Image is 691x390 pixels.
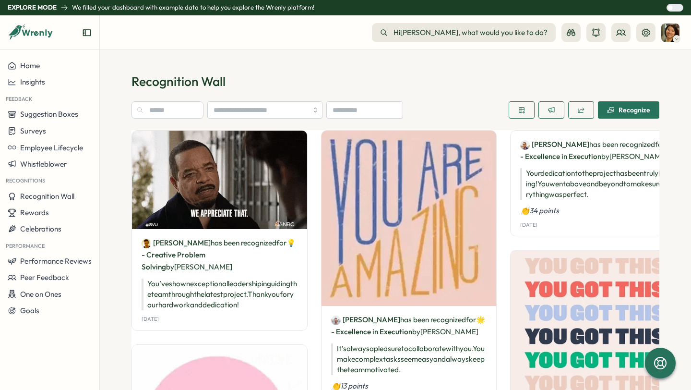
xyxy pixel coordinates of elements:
[8,3,57,12] p: Explore Mode
[20,126,46,135] span: Surveys
[331,316,341,325] img: Ethan Lewis
[20,77,45,86] span: Insights
[598,101,659,119] button: Recognize
[20,192,74,201] span: Recognition Wall
[20,110,78,119] span: Suggestion Boxes
[20,61,40,70] span: Home
[520,138,676,162] p: has been recognized by [PERSON_NAME]
[520,206,676,216] p: 👏34 points
[132,131,307,229] img: Recognition Image
[142,279,298,310] p: You’ve shown exceptional leadership in guiding the team through the latest project. Thank you for...
[20,256,92,266] span: Performance Reviews
[372,23,556,42] button: Hi[PERSON_NAME], what would you like to do?
[20,306,39,315] span: Goals
[142,238,296,271] span: 💡 - Creative Problem Solving
[331,343,487,375] p: It's always a pleasure to collaborate with you. You make complex tasks seem easy and always keep ...
[142,239,151,248] img: Emily Davis
[520,222,537,228] p: [DATE]
[142,238,211,248] a: Emily Davis[PERSON_NAME]
[20,224,61,233] span: Celebrations
[661,24,679,42] img: Sarah Johnson
[655,140,665,149] span: for
[142,237,298,273] p: has been recognized by [PERSON_NAME]
[466,315,476,324] span: for
[72,3,314,12] p: We filled your dashboard with example data to help you explore the Wrenly platform!
[131,73,659,90] p: Recognition Wall
[520,168,676,200] p: Your dedication to the project has been truly inspiring! You went above and beyond to make sure e...
[82,28,92,37] button: Expand sidebar
[520,139,589,150] a: James Johnson[PERSON_NAME]
[607,106,650,114] div: Recognize
[276,238,286,247] span: for
[393,27,548,38] span: Hi [PERSON_NAME] , what would you like to do?
[520,140,530,150] img: James Johnson
[331,314,487,338] p: has been recognized by [PERSON_NAME]
[142,316,159,322] p: [DATE]
[322,131,497,306] img: Recognition Image
[20,208,49,217] span: Rewards
[20,159,67,169] span: Whistleblower
[20,290,61,299] span: One on Ones
[331,315,485,336] span: 🌟 - Excellence in Execution
[331,315,400,325] a: Ethan Lewis[PERSON_NAME]
[20,273,69,282] span: Peer Feedback
[20,143,83,152] span: Employee Lifecycle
